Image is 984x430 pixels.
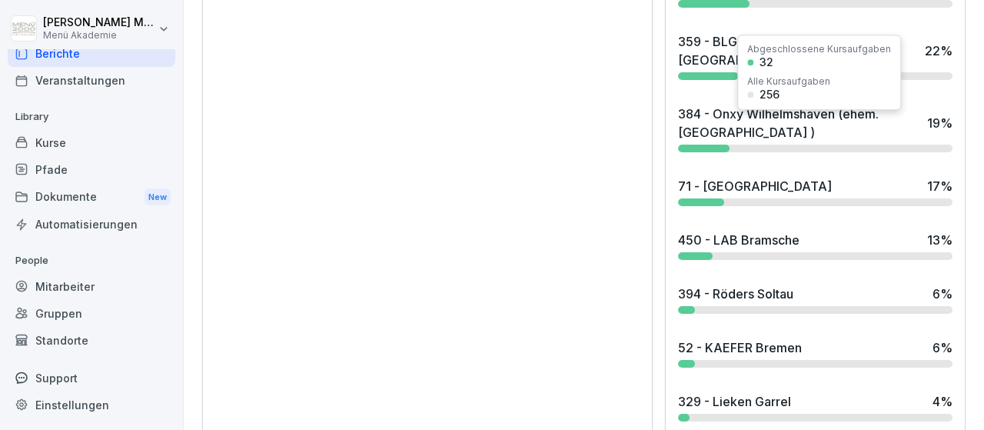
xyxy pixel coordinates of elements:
a: Einstellungen [8,392,175,418]
div: 4 % [932,392,952,411]
p: Library [8,105,175,129]
a: Berichte [8,40,175,67]
a: Kurse [8,129,175,156]
a: Pfade [8,156,175,183]
a: Mitarbeiter [8,273,175,300]
a: Standorte [8,327,175,354]
div: Alle Kursaufgaben [747,77,830,86]
div: New [145,188,171,206]
div: Dokumente [8,183,175,212]
a: Veranstaltungen [8,67,175,94]
a: 384 - Onxy Wilhelmshaven (ehem. [GEOGRAPHIC_DATA] )19% [672,98,959,158]
div: Support [8,365,175,392]
div: 6 % [932,285,952,303]
p: Menü Akademie [43,30,155,41]
div: 359 - BLG Senator [PERSON_NAME][GEOGRAPHIC_DATA] [678,32,917,69]
div: 17 % [927,177,952,195]
div: 13 % [927,231,952,249]
a: 329 - Lieken Garrel4% [672,386,959,428]
div: 71 - [GEOGRAPHIC_DATA] [678,177,832,195]
p: People [8,248,175,273]
div: 450 - LAB Bramsche [678,231,799,249]
div: 394 - Röders Soltau [678,285,793,303]
a: Gruppen [8,300,175,327]
p: [PERSON_NAME] Macke [43,16,155,29]
a: Automatisierungen [8,211,175,238]
a: DokumenteNew [8,183,175,212]
div: 329 - Lieken Garrel [678,392,791,411]
a: 394 - Röders Soltau6% [672,278,959,320]
div: 256 [760,89,780,100]
div: 19 % [927,114,952,132]
div: 52 - KAEFER Bremen [678,338,802,357]
a: 52 - KAEFER Bremen6% [672,332,959,374]
div: 384 - Onxy Wilhelmshaven (ehem. [GEOGRAPHIC_DATA] ) [678,105,919,142]
a: 71 - [GEOGRAPHIC_DATA]17% [672,171,959,212]
a: 359 - BLG Senator [PERSON_NAME][GEOGRAPHIC_DATA]22% [672,26,959,86]
a: 450 - LAB Bramsche13% [672,225,959,266]
div: Abgeschlossene Kursaufgaben [747,45,891,54]
div: 6 % [932,338,952,357]
div: 22 % [925,42,952,60]
div: 32 [760,57,773,68]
